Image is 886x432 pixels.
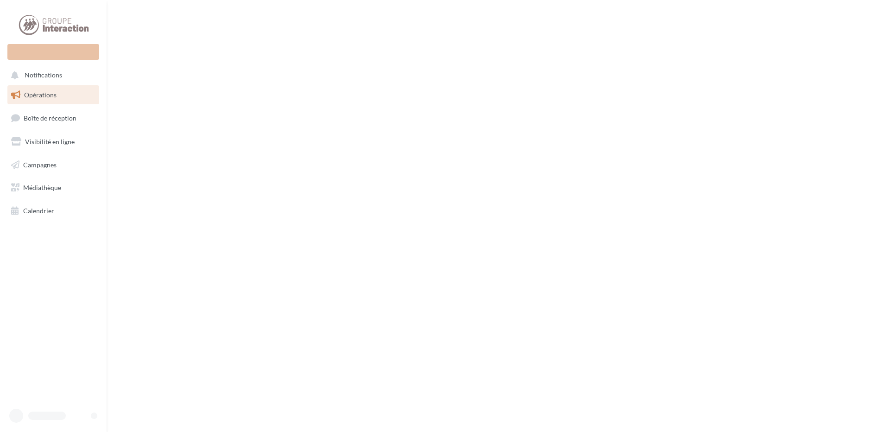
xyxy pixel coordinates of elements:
[23,207,54,215] span: Calendrier
[6,155,101,175] a: Campagnes
[7,44,99,60] div: Nouvelle campagne
[6,178,101,197] a: Médiathèque
[24,91,57,99] span: Opérations
[25,71,62,79] span: Notifications
[23,184,61,191] span: Médiathèque
[25,138,75,146] span: Visibilité en ligne
[24,114,76,122] span: Boîte de réception
[6,201,101,221] a: Calendrier
[6,132,101,152] a: Visibilité en ligne
[23,160,57,168] span: Campagnes
[6,85,101,105] a: Opérations
[6,108,101,128] a: Boîte de réception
